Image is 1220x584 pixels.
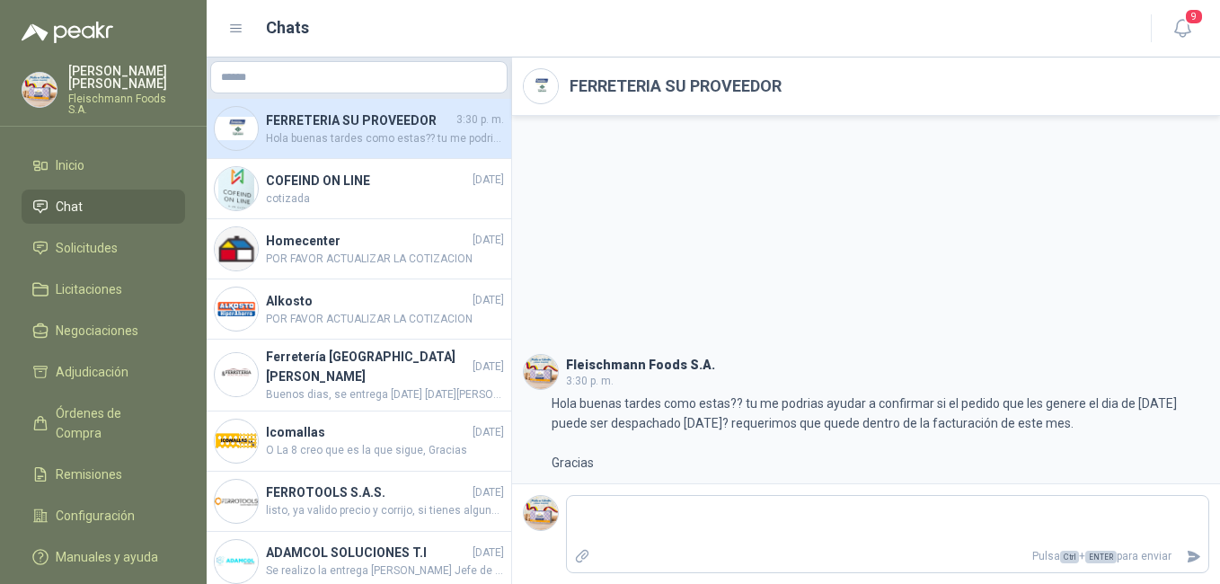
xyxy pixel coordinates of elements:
a: Company LogoFERRETERIA SU PROVEEDOR3:30 p. m.Hola buenas tardes como estas?? tu me podrias ayudar... [207,99,511,159]
span: 9 [1184,8,1204,25]
h4: Icomallas [266,422,469,442]
span: [DATE] [473,358,504,376]
button: Enviar [1179,541,1208,572]
span: [DATE] [473,484,504,501]
img: Company Logo [215,107,258,150]
span: Negociaciones [56,321,138,341]
a: Manuales y ayuda [22,540,185,574]
h4: ADAMCOL SOLUCIONES T.I [266,543,469,562]
span: cotizada [266,190,504,208]
p: [PERSON_NAME] [PERSON_NAME] [68,65,185,90]
label: Adjuntar archivos [567,541,597,572]
span: Inicio [56,155,84,175]
span: [DATE] [473,544,504,562]
a: Licitaciones [22,272,185,306]
a: Company LogoFERROTOOLS S.A.S.[DATE]listo, ya valido precio y corrijo, si tienes alguna duda llama... [207,472,511,532]
h4: FERRETERIA SU PROVEEDOR [266,111,453,130]
span: Configuración [56,506,135,526]
span: [DATE] [473,172,504,189]
span: [DATE] [473,424,504,441]
a: Inicio [22,148,185,182]
a: Configuración [22,499,185,533]
a: Remisiones [22,457,185,491]
p: Hola buenas tardes como estas?? tu me podrias ayudar a confirmar si el pedido que les genere el d... [552,394,1209,473]
img: Company Logo [215,227,258,270]
a: Company LogoFerretería [GEOGRAPHIC_DATA][PERSON_NAME][DATE]Buenos dias, se entrega [DATE] [DATE][... [207,340,511,411]
h2: FERRETERIA SU PROVEEDOR [570,74,782,99]
span: listo, ya valido precio y corrijo, si tienes alguna duda llamame al 3132798393 [266,502,504,519]
h4: FERROTOOLS S.A.S. [266,482,469,502]
p: Pulsa + para enviar [597,541,1180,572]
span: 3:30 p. m. [566,375,614,387]
img: Company Logo [215,420,258,463]
span: [DATE] [473,292,504,309]
a: Company LogoCOFEIND ON LINE[DATE]cotizada [207,159,511,219]
a: Company LogoAlkosto[DATE]POR FAVOR ACTUALIZAR LA COTIZACION [207,279,511,340]
a: Company LogoIcomallas[DATE]O La 8 creo que es la que sigue, Gracias [207,411,511,472]
h4: Homecenter [266,231,469,251]
img: Company Logo [215,288,258,331]
span: Hola buenas tardes como estas?? tu me podrias ayudar a confirmar si el pedido que les genere el d... [266,130,504,147]
a: Adjudicación [22,355,185,389]
span: O La 8 creo que es la que sigue, Gracias [266,442,504,459]
a: Solicitudes [22,231,185,265]
span: ENTER [1085,551,1117,563]
span: 3:30 p. m. [456,111,504,128]
a: Company LogoHomecenter[DATE]POR FAVOR ACTUALIZAR LA COTIZACION [207,219,511,279]
h4: Alkosto [266,291,469,311]
img: Company Logo [215,167,258,210]
span: Se realizo la entrega [PERSON_NAME] Jefe de recursos humanos, gracias [266,562,504,580]
button: 9 [1166,13,1198,45]
img: Company Logo [215,540,258,583]
span: Licitaciones [56,279,122,299]
h3: Fleischmann Foods S.A. [566,360,715,370]
span: Remisiones [56,465,122,484]
img: Company Logo [215,480,258,523]
span: Ctrl [1060,551,1079,563]
img: Logo peakr [22,22,113,43]
a: Negociaciones [22,314,185,348]
a: Órdenes de Compra [22,396,185,450]
span: Adjudicación [56,362,128,382]
img: Company Logo [22,73,57,107]
a: Chat [22,190,185,224]
span: Órdenes de Compra [56,403,168,443]
p: Fleischmann Foods S.A. [68,93,185,115]
h4: Ferretería [GEOGRAPHIC_DATA][PERSON_NAME] [266,347,469,386]
span: [DATE] [473,232,504,249]
h1: Chats [266,15,309,40]
img: Company Logo [524,496,558,530]
img: Company Logo [215,353,258,396]
span: POR FAVOR ACTUALIZAR LA COTIZACION [266,251,504,268]
span: Buenos dias, se entrega [DATE] [DATE][PERSON_NAME] [266,386,504,403]
span: Chat [56,197,83,217]
span: POR FAVOR ACTUALIZAR LA COTIZACION [266,311,504,328]
img: Company Logo [524,69,558,103]
h4: COFEIND ON LINE [266,171,469,190]
span: Manuales y ayuda [56,547,158,567]
img: Company Logo [524,355,558,389]
span: Solicitudes [56,238,118,258]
